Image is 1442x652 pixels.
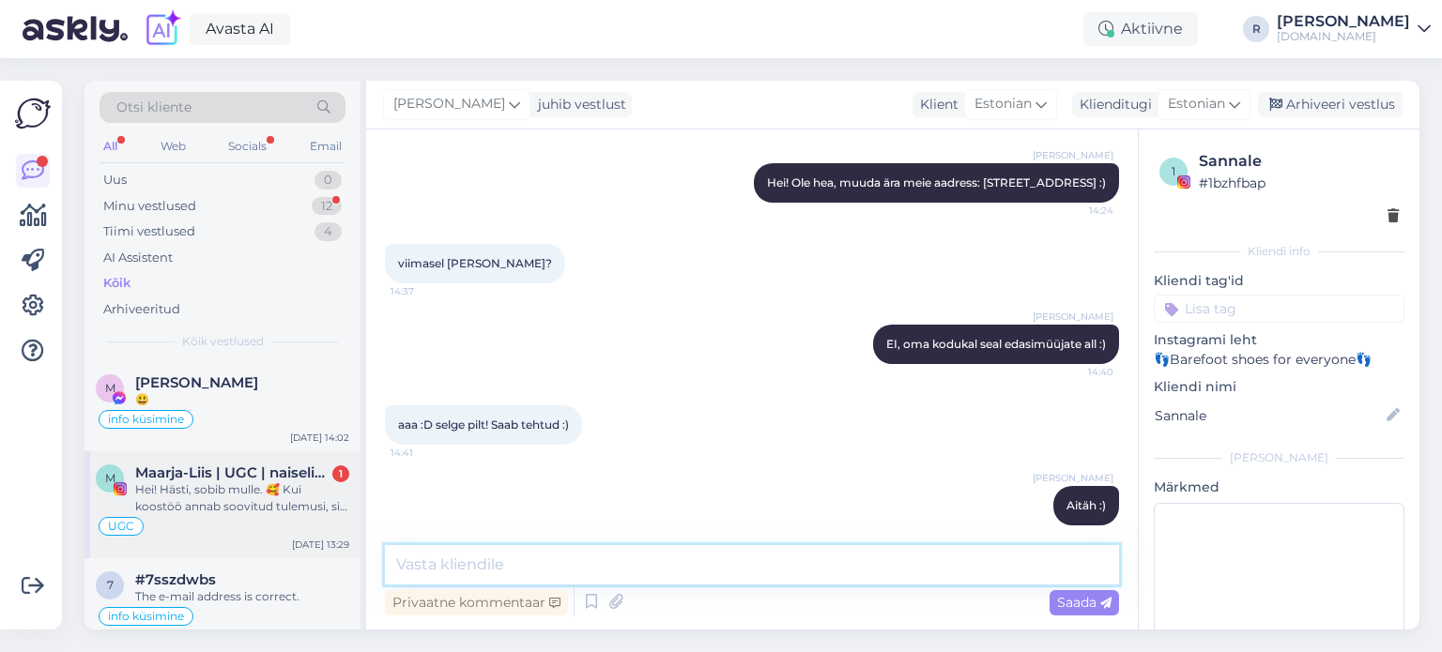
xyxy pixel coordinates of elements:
[974,94,1032,114] span: Estonian
[103,197,196,216] div: Minu vestlused
[105,381,115,395] span: M
[1199,173,1399,193] div: # 1bzhfbap
[116,98,192,117] span: Otsi kliente
[1199,150,1399,173] div: Sannale
[108,414,184,425] span: info küsimine
[1043,204,1113,218] span: 14:24
[103,274,130,293] div: Kõik
[1154,271,1404,291] p: Kliendi tag'id
[391,284,461,298] span: 14:37
[1072,95,1152,114] div: Klienditugi
[913,95,959,114] div: Klient
[1033,471,1113,485] span: [PERSON_NAME]
[530,95,626,114] div: juhib vestlust
[385,590,568,615] div: Privaatne kommentaar
[292,538,349,552] div: [DATE] 13:29
[393,94,505,114] span: [PERSON_NAME]
[135,588,349,605] div: The e-mail address is correct.
[767,175,1106,190] span: Hei! Ole hea, muuda ära meie aadress: [STREET_ADDRESS] :)
[1277,29,1410,44] div: [DOMAIN_NAME]
[332,465,349,482] div: 1
[1172,164,1175,178] span: 1
[306,134,345,159] div: Email
[135,464,330,481] span: Maarja-Liis | UGC | naiselikkus | tervis | ilu | reisimine
[1083,12,1198,46] div: Aktiivne
[108,521,134,532] span: UGC
[314,171,342,190] div: 0
[135,374,258,391] span: Marianne Loim
[1057,594,1112,611] span: Saada
[135,481,349,515] div: Hei! Hästi, sobib mulle. 🥰 Kui koostöö annab soovitud tulemusi, siis saame koostöö tingimused üle...
[1043,365,1113,379] span: 14:40
[294,628,349,642] div: [DATE] 12:18
[1258,92,1403,117] div: Arhiveeri vestlus
[398,256,552,270] span: viimasel [PERSON_NAME]?
[1043,526,1113,540] span: 14:43
[1066,498,1106,512] span: Aitäh :)
[135,391,349,408] div: 😃
[103,171,127,190] div: Uus
[312,197,342,216] div: 12
[290,431,349,445] div: [DATE] 14:02
[1154,478,1404,497] p: Märkmed
[1154,377,1404,397] p: Kliendi nimi
[1168,94,1225,114] span: Estonian
[314,222,342,241] div: 4
[108,611,184,622] span: info küsimine
[1033,148,1113,162] span: [PERSON_NAME]
[1154,295,1404,323] input: Lisa tag
[391,446,461,460] span: 14:41
[103,222,195,241] div: Tiimi vestlused
[1154,243,1404,260] div: Kliendi info
[398,417,569,432] span: aaa :D selge pilt! Saab tehtud :)
[105,471,115,485] span: M
[1243,16,1269,42] div: R
[107,578,114,592] span: 7
[1277,14,1410,29] div: [PERSON_NAME]
[103,249,173,267] div: AI Assistent
[190,13,290,45] a: Avasta AI
[886,337,1106,351] span: EI, oma kodukal seal edasimüüjate all :)
[224,134,270,159] div: Socials
[100,134,121,159] div: All
[182,333,264,350] span: Kõik vestlused
[143,9,182,49] img: explore-ai
[15,96,51,131] img: Askly Logo
[1154,449,1404,466] div: [PERSON_NAME]
[1277,14,1431,44] a: [PERSON_NAME][DOMAIN_NAME]
[1155,405,1383,426] input: Lisa nimi
[1154,330,1404,350] p: Instagrami leht
[1154,350,1404,370] p: 👣Barefoot shoes for everyone👣
[157,134,190,159] div: Web
[135,571,216,588] span: #7sszdwbs
[1033,310,1113,324] span: [PERSON_NAME]
[103,300,180,319] div: Arhiveeritud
